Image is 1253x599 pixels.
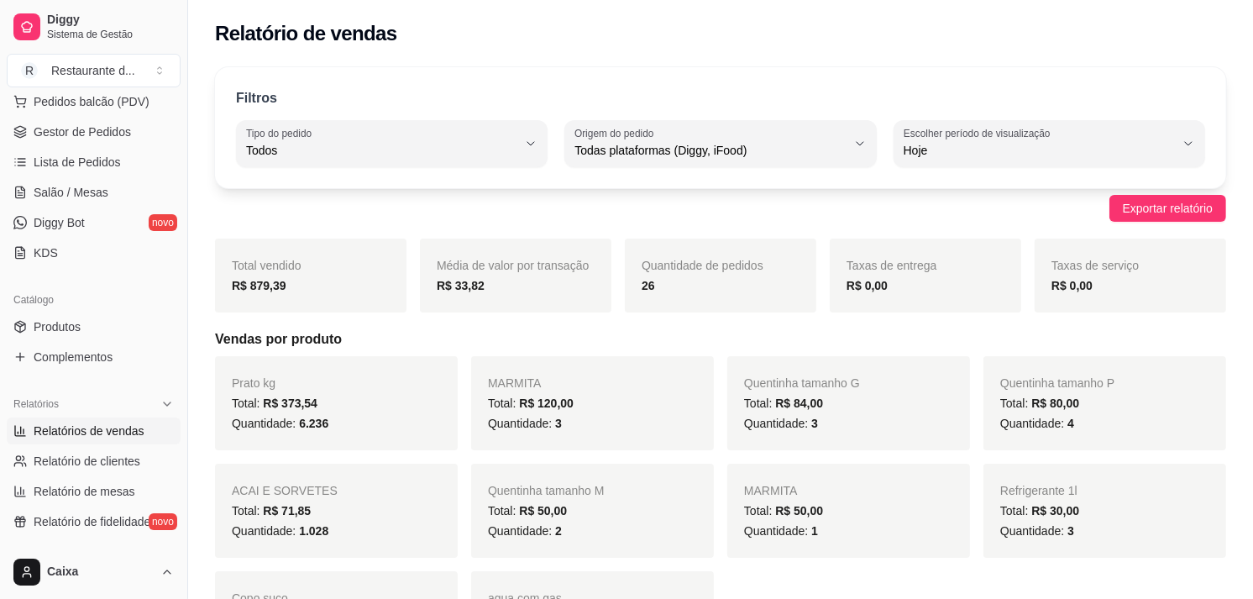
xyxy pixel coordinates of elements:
[1123,199,1213,218] span: Exportar relatório
[246,142,517,159] span: Todos
[7,552,181,592] button: Caixa
[1051,259,1139,272] span: Taxas de serviço
[47,13,174,28] span: Diggy
[744,376,860,390] span: Quentinha tamanho G
[7,418,181,444] a: Relatórios de vendas
[246,126,317,140] label: Tipo do pedido
[34,453,140,470] span: Relatório de clientes
[34,214,85,231] span: Diggy Bot
[488,504,567,518] span: Total:
[1051,279,1093,292] strong: R$ 0,00
[574,126,659,140] label: Origem do pedido
[215,20,397,47] h2: Relatório de vendas
[1000,397,1079,410] span: Total:
[555,524,562,538] span: 2
[34,513,150,530] span: Relatório de fidelidade
[232,279,286,292] strong: R$ 879,39
[34,318,81,335] span: Produtos
[7,149,181,176] a: Lista de Pedidos
[1000,504,1079,518] span: Total:
[34,244,58,261] span: KDS
[1067,524,1074,538] span: 3
[488,417,562,430] span: Quantidade:
[811,524,818,538] span: 1
[34,123,131,140] span: Gestor de Pedidos
[1000,417,1074,430] span: Quantidade:
[1000,524,1074,538] span: Quantidade:
[1109,195,1226,222] button: Exportar relatório
[488,524,562,538] span: Quantidade:
[215,329,1226,349] h5: Vendas por produto
[7,448,181,475] a: Relatório de clientes
[13,397,59,411] span: Relatórios
[232,524,328,538] span: Quantidade:
[232,417,328,430] span: Quantidade:
[775,397,823,410] span: R$ 84,00
[744,397,823,410] span: Total:
[299,417,328,430] span: 6.236
[488,376,542,390] span: MARMITA
[7,239,181,266] a: KDS
[1000,376,1114,390] span: Quentinha tamanho P
[1031,397,1079,410] span: R$ 80,00
[236,88,277,108] p: Filtros
[642,279,655,292] strong: 26
[555,417,562,430] span: 3
[51,62,135,79] div: Restaurante d ...
[34,184,108,201] span: Salão / Mesas
[744,504,823,518] span: Total:
[236,120,548,167] button: Tipo do pedidoTodos
[894,120,1205,167] button: Escolher período de visualizaçãoHoje
[1000,484,1077,497] span: Refrigerante 1l
[437,279,485,292] strong: R$ 33,82
[232,504,311,518] span: Total:
[744,417,818,430] span: Quantidade:
[299,524,328,538] span: 1.028
[7,7,181,47] a: DiggySistema de Gestão
[811,417,818,430] span: 3
[564,120,876,167] button: Origem do pedidoTodas plataformas (Diggy, iFood)
[263,504,311,518] span: R$ 71,85
[642,259,763,272] span: Quantidade de pedidos
[904,142,1175,159] span: Hoje
[232,259,301,272] span: Total vendido
[7,179,181,206] a: Salão / Mesas
[519,504,567,518] span: R$ 50,00
[437,259,589,272] span: Média de valor por transação
[847,259,936,272] span: Taxas de entrega
[904,126,1056,140] label: Escolher período de visualização
[7,54,181,87] button: Select a team
[7,88,181,115] button: Pedidos balcão (PDV)
[34,93,149,110] span: Pedidos balcão (PDV)
[7,508,181,535] a: Relatório de fidelidadenovo
[7,478,181,505] a: Relatório de mesas
[34,423,144,439] span: Relatórios de vendas
[21,62,38,79] span: R
[7,209,181,236] a: Diggy Botnovo
[263,397,317,410] span: R$ 373,54
[488,484,605,497] span: Quentinha tamanho M
[7,344,181,370] a: Complementos
[847,279,888,292] strong: R$ 0,00
[519,397,574,410] span: R$ 120,00
[744,484,798,497] span: MARMITA
[47,28,174,41] span: Sistema de Gestão
[232,376,275,390] span: Prato kg
[1067,417,1074,430] span: 4
[7,313,181,340] a: Produtos
[7,286,181,313] div: Catálogo
[744,524,818,538] span: Quantidade:
[775,504,823,518] span: R$ 50,00
[574,142,846,159] span: Todas plataformas (Diggy, iFood)
[1031,504,1079,518] span: R$ 30,00
[47,565,154,580] span: Caixa
[34,154,121,171] span: Lista de Pedidos
[34,483,135,500] span: Relatório de mesas
[34,349,113,365] span: Complementos
[232,484,338,497] span: ACAI E SORVETES
[7,118,181,145] a: Gestor de Pedidos
[488,397,574,410] span: Total:
[232,397,317,410] span: Total:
